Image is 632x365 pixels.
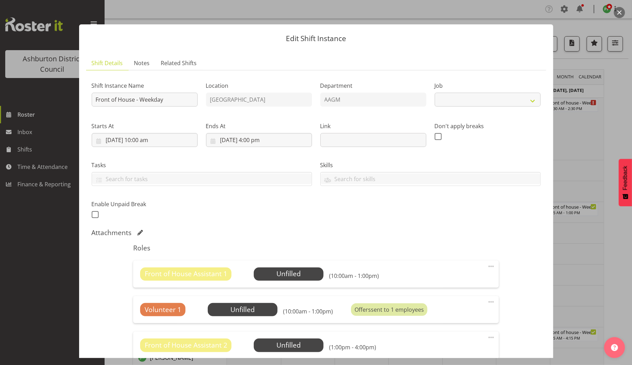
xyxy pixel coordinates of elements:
[92,81,198,90] label: Shift Instance Name
[206,133,312,147] input: Click to select...
[320,161,541,169] label: Skills
[276,269,301,278] span: Unfilled
[206,122,312,130] label: Ends At
[92,122,198,130] label: Starts At
[92,133,198,147] input: Click to select...
[320,122,426,130] label: Link
[283,308,333,315] h6: (10:00am - 1:00pm)
[92,228,132,237] h5: Attachments
[206,81,312,90] label: Location
[92,59,123,67] span: Shift Details
[145,340,227,350] span: Front of House Assistant 2
[435,81,541,90] label: Job
[351,303,427,316] div: sent to 1 employees
[92,93,198,107] input: Shift Instance Name
[435,122,541,130] label: Don't apply breaks
[145,305,181,315] span: Volunteer 1
[622,166,629,190] span: Feedback
[321,173,540,184] input: Search for skills
[145,269,227,279] span: Front of House Assistant 1
[276,340,301,350] span: Unfilled
[86,35,546,42] p: Edit Shift Instance
[92,161,312,169] label: Tasks
[619,159,632,206] button: Feedback - Show survey
[133,244,499,252] h5: Roles
[161,59,197,67] span: Related Shifts
[134,59,150,67] span: Notes
[329,272,379,279] h6: (10:00am - 1:00pm)
[329,344,376,351] h6: (1:00pm - 4:00pm)
[320,81,426,90] label: Department
[92,200,198,208] label: Enable Unpaid Break
[92,173,312,184] input: Search for tasks
[230,305,255,314] span: Unfilled
[611,344,618,351] img: help-xxl-2.png
[355,306,371,313] span: Offers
